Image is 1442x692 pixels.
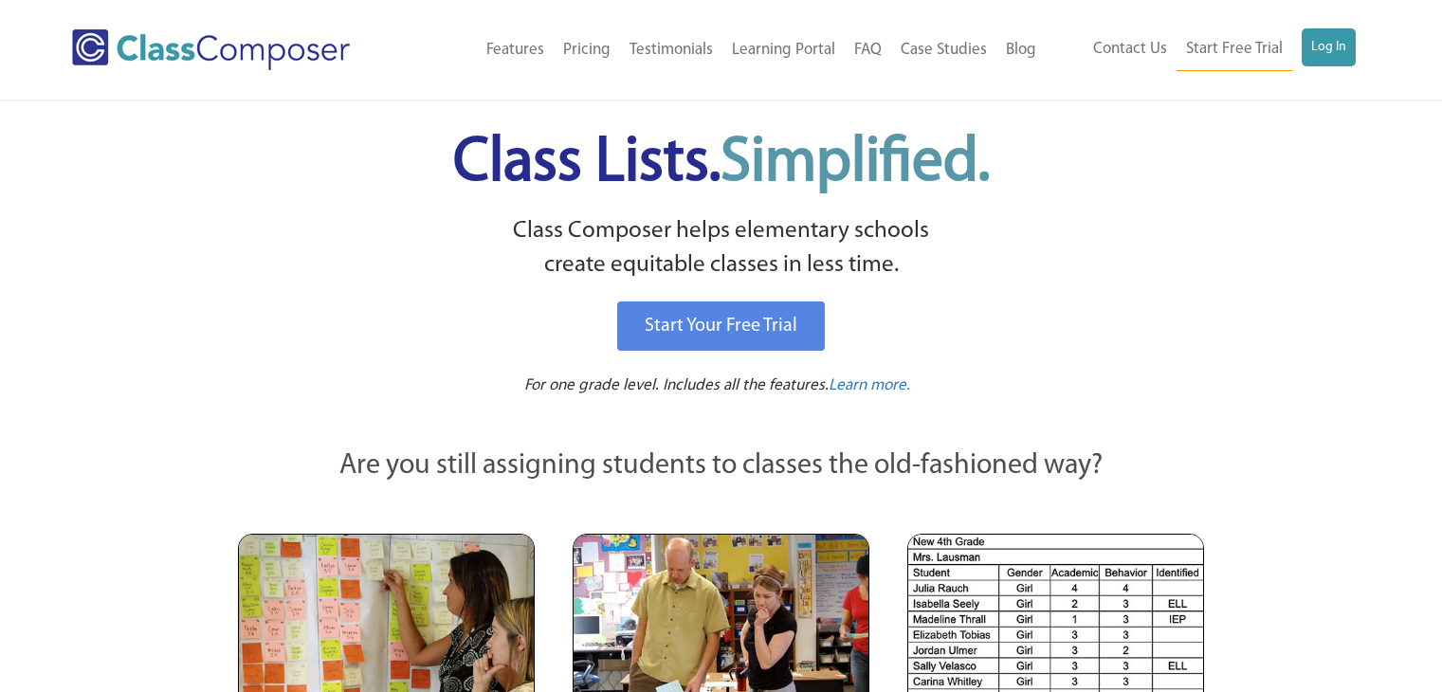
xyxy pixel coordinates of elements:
[996,29,1046,71] a: Blog
[617,301,825,351] a: Start Your Free Trial
[891,29,996,71] a: Case Studies
[554,29,620,71] a: Pricing
[721,133,990,194] span: Simplified.
[411,29,1045,71] nav: Header Menu
[235,214,1208,283] p: Class Composer helps elementary schools create equitable classes in less time.
[620,29,722,71] a: Testimonials
[722,29,845,71] a: Learning Portal
[645,317,797,336] span: Start Your Free Trial
[829,374,910,398] a: Learn more.
[238,446,1205,487] p: Are you still assigning students to classes the old-fashioned way?
[829,377,910,393] span: Learn more.
[845,29,891,71] a: FAQ
[1177,28,1292,71] a: Start Free Trial
[1046,28,1356,71] nav: Header Menu
[453,133,990,194] span: Class Lists.
[524,377,829,393] span: For one grade level. Includes all the features.
[72,29,350,70] img: Class Composer
[477,29,554,71] a: Features
[1302,28,1356,66] a: Log In
[1084,28,1177,70] a: Contact Us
